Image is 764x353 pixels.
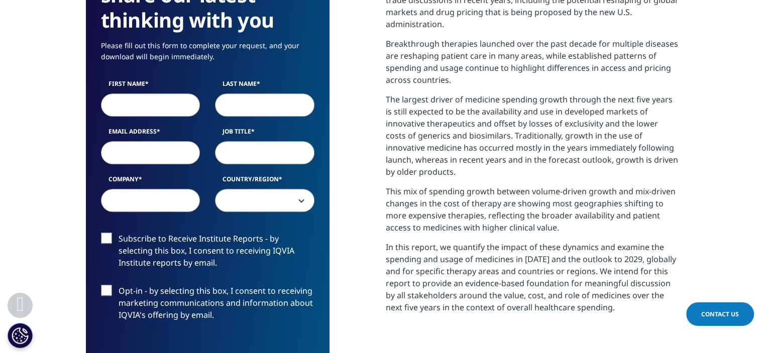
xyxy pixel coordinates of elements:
button: 쿠키 설정 [8,323,33,348]
label: Subscribe to Receive Institute Reports - by selecting this box, I consent to receiving IQVIA Inst... [101,232,314,274]
label: Company [101,175,200,189]
p: This mix of spending growth between volume-driven growth and mix-driven changes in the cost of th... [386,185,679,241]
p: The largest driver of medicine spending growth through the next five years is still expected to b... [386,93,679,185]
a: Contact Us [686,302,754,326]
label: Email Address [101,127,200,141]
label: Last Name [215,79,314,93]
p: Please fill out this form to complete your request, and your download will begin immediately. [101,40,314,70]
label: Job Title [215,127,314,141]
p: Breakthrough therapies launched over the past decade for multiple diseases are reshaping patient ... [386,38,679,93]
label: Country/Region [215,175,314,189]
label: First Name [101,79,200,93]
p: In this report, we quantify the impact of these dynamics and examine the spending and usage of me... [386,241,679,321]
span: Contact Us [701,310,739,318]
label: Opt-in - by selecting this box, I consent to receiving marketing communications and information a... [101,285,314,326]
